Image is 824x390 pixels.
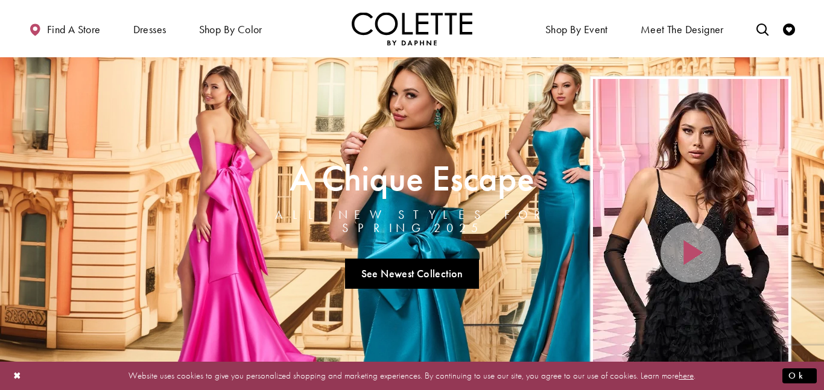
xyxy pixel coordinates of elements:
ul: Slider Links [233,254,591,294]
a: See Newest Collection A Chique Escape All New Styles For Spring 2025 [345,259,479,289]
button: Close Dialog [7,365,28,386]
a: here [679,370,694,382]
p: Website uses cookies to give you personalized shopping and marketing experiences. By continuing t... [87,368,737,384]
button: Submit Dialog [782,368,817,383]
